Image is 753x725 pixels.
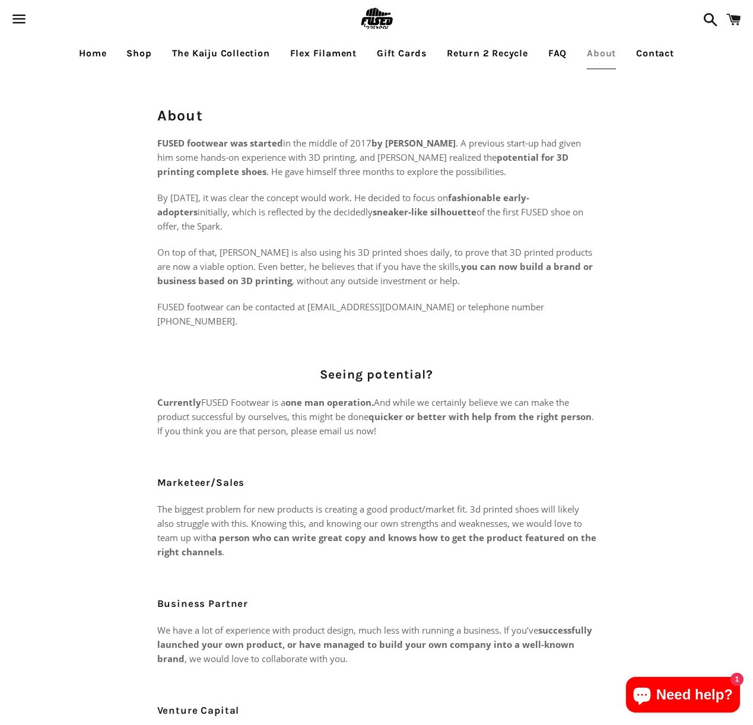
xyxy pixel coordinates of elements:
[373,206,476,218] strong: sneaker-like silhouette
[627,39,683,68] a: Contact
[157,151,568,177] strong: potential for 3D printing complete shoes
[157,300,596,328] p: FUSED footwear can be contacted at [EMAIL_ADDRESS][DOMAIN_NAME] or telephone number [PHONE_NUMBER].
[438,39,537,68] a: Return 2 Recycle
[157,245,596,288] p: On top of that, [PERSON_NAME] is also using his 3D printed shoes daily, to prove that 3D printed ...
[157,395,596,438] p: FUSED Footwear is a And while we certainly believe we can make the product successful by ourselve...
[368,411,592,422] strong: quicker or better with help from the right person
[157,624,592,664] strong: successfully launched your own product, or have managed to build your own company into a well-kno...
[157,597,596,611] h4: Business Partner
[371,137,456,149] strong: by [PERSON_NAME]
[157,260,593,287] strong: you can now build a brand or business based on 3D printing
[70,39,115,68] a: Home
[117,39,160,68] a: Shop
[157,396,201,408] strong: Currently
[157,192,529,218] strong: fashionable early-adopters
[285,396,374,408] strong: one man operation.
[163,39,279,68] a: The Kaiju Collection
[157,137,283,149] strong: FUSED footwear was started
[157,105,596,126] h1: About
[368,39,436,68] a: Gift Cards
[157,623,596,666] p: We have a lot of experience with product design, much less with running a business. If you’ve , w...
[157,190,596,233] p: By [DATE], it was clear the concept would work. He decided to focus on initially, which is reflec...
[578,39,625,68] a: About
[157,502,596,559] p: The biggest problem for new products is creating a good product/market fit. 3d printed shoes will...
[622,677,744,716] inbox-online-store-chat: Shopify online store chat
[281,39,366,68] a: Flex Filament
[157,366,596,383] h4: Seeing potential?
[157,532,596,558] strong: a person who can write great copy and knows how to get the product featured on the right channels
[539,39,576,68] a: FAQ
[157,476,596,490] h4: Marketeer/Sales
[157,136,596,179] p: in the middle of 2017 . A previous start-up had given him some hands-on experience with 3D printi...
[157,704,596,718] h4: Venture Capital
